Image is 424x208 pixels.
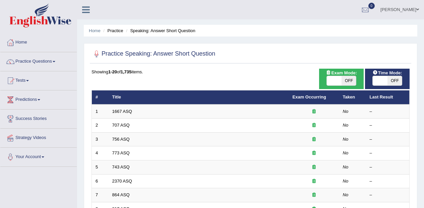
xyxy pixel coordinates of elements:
div: – [370,150,406,156]
span: Exam Mode: [323,69,360,76]
b: 1-20 [108,69,117,74]
td: 7 [92,188,109,202]
span: Time Mode: [370,69,405,76]
div: Exam occurring question [293,122,336,129]
div: Exam occurring question [293,150,336,156]
td: 6 [92,174,109,188]
a: Home [0,33,77,50]
div: – [370,164,406,170]
div: Showing of items. [92,69,410,75]
div: Exam occurring question [293,136,336,143]
td: 2 [92,119,109,133]
a: 743 ASQ [112,164,130,169]
h2: Practice Speaking: Answer Short Question [92,49,215,59]
div: – [370,192,406,198]
a: Predictions [0,90,77,107]
div: Exam occurring question [293,192,336,198]
b: 1,735 [121,69,132,74]
a: 864 ASQ [112,192,130,197]
div: – [370,122,406,129]
a: Practice Questions [0,52,77,69]
a: Success Stories [0,110,77,126]
a: 1667 ASQ [112,109,132,114]
a: 707 ASQ [112,123,130,128]
a: 756 ASQ [112,137,130,142]
span: OFF [387,76,402,85]
em: No [343,109,349,114]
em: No [343,179,349,184]
th: Title [109,90,289,105]
th: # [92,90,109,105]
a: Strategy Videos [0,129,77,145]
em: No [343,137,349,142]
td: 5 [92,160,109,175]
a: 2370 ASQ [112,179,132,184]
a: 773 ASQ [112,150,130,155]
span: OFF [342,76,356,85]
li: Practice [102,27,123,34]
div: – [370,178,406,185]
div: Exam occurring question [293,109,336,115]
em: No [343,192,349,197]
div: Show exams occurring in exams [319,69,364,89]
div: – [370,136,406,143]
em: No [343,164,349,169]
a: Tests [0,71,77,88]
a: Exam Occurring [293,94,326,99]
a: Your Account [0,148,77,164]
th: Taken [339,90,366,105]
li: Speaking: Answer Short Question [124,27,195,34]
div: Exam occurring question [293,164,336,170]
td: 1 [92,105,109,119]
td: 4 [92,146,109,160]
a: Home [89,28,101,33]
span: 0 [368,3,375,9]
th: Last Result [366,90,410,105]
div: Exam occurring question [293,178,336,185]
em: No [343,150,349,155]
div: – [370,109,406,115]
em: No [343,123,349,128]
td: 3 [92,132,109,146]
